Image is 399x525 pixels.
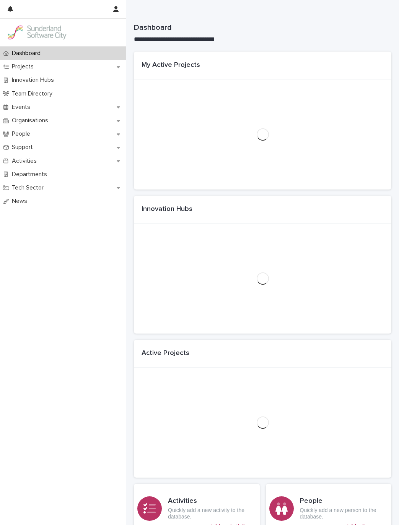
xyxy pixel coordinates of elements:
p: Quickly add a new person to the database. [300,507,388,520]
p: Support [9,144,39,151]
p: News [9,198,33,205]
p: Innovation Hubs [9,76,60,84]
p: Organisations [9,117,54,124]
h1: Dashboard [134,23,391,32]
p: Events [9,104,36,111]
h3: People [300,497,388,506]
h1: Innovation Hubs [142,205,192,214]
p: Tech Sector [9,184,50,191]
h1: My Active Projects [142,61,200,70]
p: Team Directory [9,90,59,97]
p: Departments [9,171,53,178]
p: Quickly add a new activity to the database. [168,507,256,520]
p: Activities [9,157,43,165]
p: Dashboard [9,50,47,57]
h1: Active Projects [142,349,189,358]
img: Kay6KQejSz2FjblR6DWv [6,25,67,40]
h3: Activities [168,497,256,506]
p: People [9,130,36,138]
p: Projects [9,63,40,70]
